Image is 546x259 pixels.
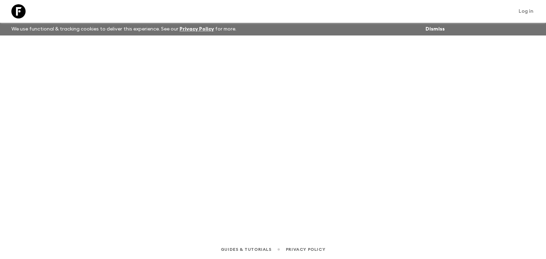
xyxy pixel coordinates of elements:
a: Guides & Tutorials [221,246,272,253]
a: Privacy Policy [180,27,214,32]
button: Dismiss [424,24,446,34]
p: We use functional & tracking cookies to deliver this experience. See our for more. [9,23,239,35]
a: Privacy Policy [286,246,325,253]
a: Log in [515,6,537,16]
